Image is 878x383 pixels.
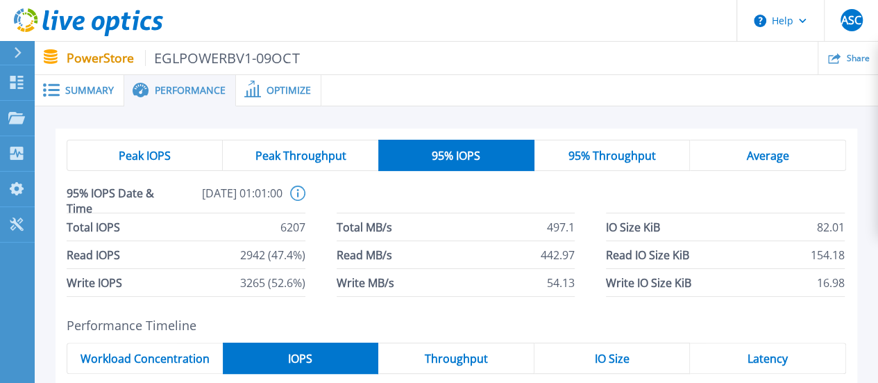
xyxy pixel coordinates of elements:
[337,269,394,296] span: Write MB/s
[846,54,869,63] span: Share
[67,269,122,296] span: Write IOPS
[547,213,575,241] span: 497.1
[547,269,575,296] span: 54.13
[240,241,305,268] span: 2942 (47.4%)
[841,15,861,26] span: ASC
[267,85,311,95] span: Optimize
[424,353,487,364] span: Throughput
[67,318,846,333] h2: Performance Timeline
[65,85,114,95] span: Summary
[119,150,171,161] span: Peak IOPS
[174,186,282,213] span: [DATE] 01:01:00
[817,213,845,241] span: 82.01
[811,241,845,268] span: 154.18
[81,353,210,364] span: Workload Concentration
[748,353,788,364] span: Latency
[541,241,575,268] span: 442.97
[817,269,845,296] span: 16.98
[606,241,689,268] span: Read IO Size KiB
[67,50,300,66] p: PowerStore
[255,150,346,161] span: Peak Throughput
[67,186,174,213] span: 95% IOPS Date & Time
[337,241,392,268] span: Read MB/s
[432,150,480,161] span: 95% IOPS
[606,213,660,241] span: IO Size KiB
[568,150,656,161] span: 95% Throughput
[155,85,226,95] span: Performance
[145,50,300,66] span: EGLPOWERBV1-09OCT
[240,269,305,296] span: 3265 (52.6%)
[747,150,789,161] span: Average
[606,269,691,296] span: Write IO Size KiB
[288,353,312,364] span: IOPS
[67,241,120,268] span: Read IOPS
[280,213,305,241] span: 6207
[67,213,120,241] span: Total IOPS
[337,213,392,241] span: Total MB/s
[595,353,630,364] span: IO Size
